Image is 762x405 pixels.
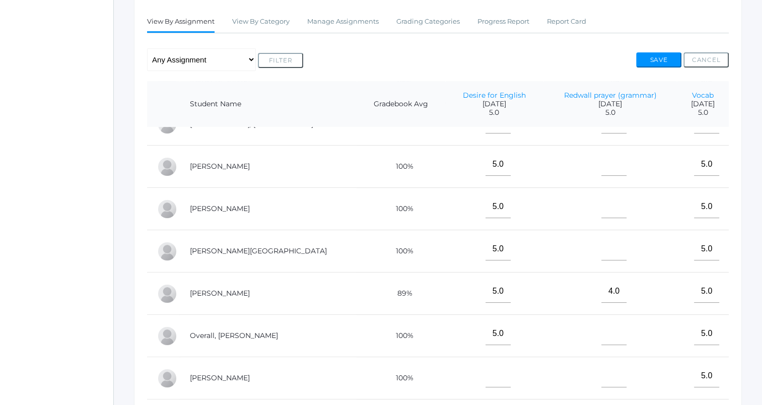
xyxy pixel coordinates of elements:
a: [PERSON_NAME] [190,289,250,298]
th: Student Name [180,81,357,127]
div: Olivia Puha [157,368,177,388]
td: 100% [357,357,445,399]
div: Chris Overall [157,326,177,346]
span: [DATE] [553,100,667,108]
span: [DATE] [687,100,719,108]
a: Report Card [547,12,586,32]
th: Gradebook Avg [357,81,445,127]
div: Rachel Hayton [157,199,177,219]
span: 5.0 [687,108,719,117]
td: 100% [357,146,445,188]
a: Vocab [692,91,714,100]
div: LaRae Erner [157,157,177,177]
a: View By Assignment [147,12,215,33]
div: Austin Hill [157,241,177,261]
a: [PERSON_NAME] [190,373,250,382]
span: [DATE] [455,100,533,108]
td: 89% [357,273,445,315]
td: 100% [357,230,445,273]
button: Cancel [683,52,729,67]
a: Progress Report [477,12,529,32]
span: 5.0 [553,108,667,117]
button: Filter [258,53,303,68]
a: Redwall prayer (grammar) [564,91,656,100]
a: View By Category [232,12,290,32]
a: Overall, [PERSON_NAME] [190,331,278,340]
a: Grading Categories [396,12,460,32]
span: 5.0 [455,108,533,117]
td: 100% [357,315,445,357]
td: 100% [357,188,445,230]
a: [PERSON_NAME] [190,204,250,213]
div: Marissa Myers [157,284,177,304]
button: Save [636,52,681,67]
a: [PERSON_NAME] [190,162,250,171]
a: [PERSON_NAME][GEOGRAPHIC_DATA] [190,246,327,255]
a: Manage Assignments [307,12,379,32]
a: Desire for English [463,91,526,100]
